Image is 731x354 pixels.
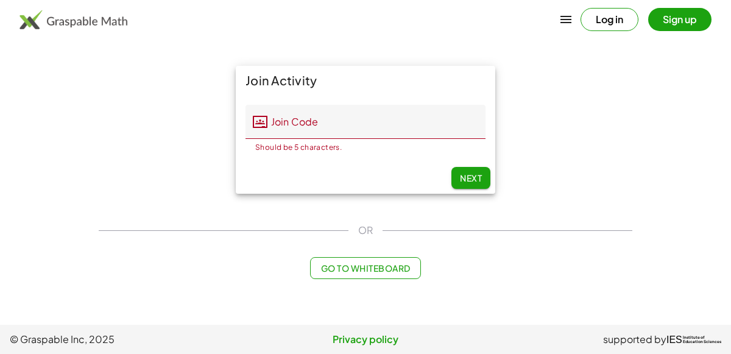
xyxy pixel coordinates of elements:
span: supported by [603,332,666,347]
button: Go to Whiteboard [310,257,420,279]
span: Go to Whiteboard [320,263,410,274]
button: Log in [581,8,638,31]
div: Join Activity [236,66,495,95]
button: Sign up [648,8,712,31]
a: IESInstitute ofEducation Sciences [666,332,721,347]
span: Institute of Education Sciences [683,336,721,344]
span: Next [460,172,482,183]
span: IES [666,334,682,345]
div: Should be 5 characters. [255,144,476,151]
span: OR [358,223,373,238]
a: Privacy policy [247,332,484,347]
button: Next [451,167,490,189]
span: © Graspable Inc, 2025 [10,332,247,347]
